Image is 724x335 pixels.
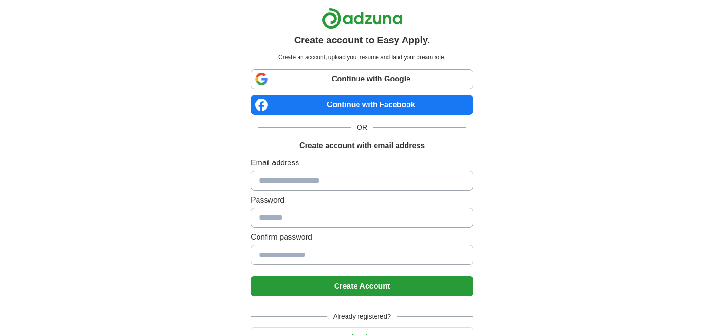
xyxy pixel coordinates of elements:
h1: Create account with email address [299,140,425,152]
button: Create Account [251,276,473,296]
p: Create an account, upload your resume and land your dream role. [253,53,471,61]
label: Confirm password [251,232,473,243]
span: Already registered? [327,312,397,322]
label: Email address [251,157,473,169]
h1: Create account to Easy Apply. [294,33,430,47]
img: Adzuna logo [322,8,403,29]
a: Continue with Google [251,69,473,89]
span: OR [351,122,373,132]
a: Continue with Facebook [251,95,473,115]
label: Password [251,194,473,206]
